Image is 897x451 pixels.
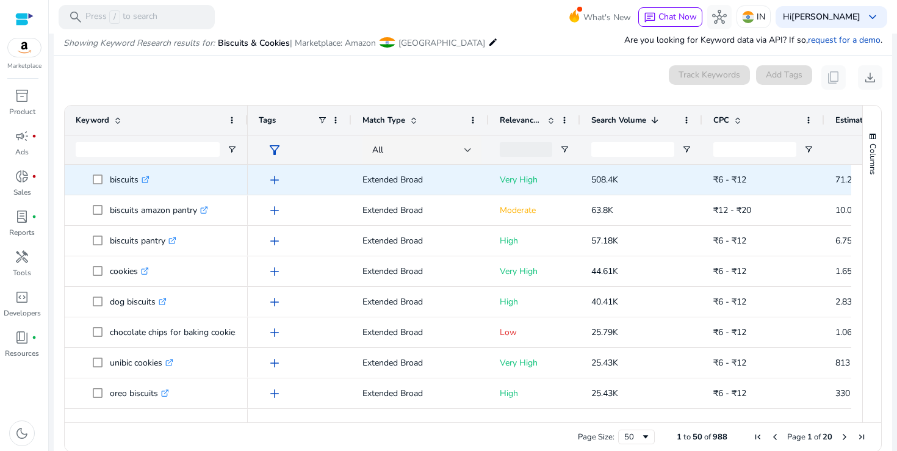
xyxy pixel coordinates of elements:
[713,388,746,399] span: ₹6 - ₹12
[618,430,655,444] div: Page Size
[863,70,877,85] span: download
[835,357,850,369] span: 813
[85,10,157,24] p: Press to search
[500,228,569,253] p: High
[770,432,780,442] div: Previous Page
[804,145,813,154] button: Open Filter Menu
[835,296,857,308] span: 2.83K
[267,234,282,248] span: add
[638,7,702,27] button: chatChat Now
[867,143,878,175] span: Columns
[787,431,805,442] span: Page
[15,290,29,305] span: code_blocks
[13,187,31,198] p: Sales
[267,173,282,187] span: add
[840,432,849,442] div: Next Page
[858,65,882,90] button: download
[110,198,208,223] p: biscuits amazon pantry
[500,320,569,345] p: Low
[15,146,29,157] p: Ads
[713,174,746,186] span: ₹6 - ₹12
[7,62,41,71] p: Marketplace
[857,432,866,442] div: Last Page
[757,6,765,27] p: IN
[500,350,569,375] p: Very High
[791,11,860,23] b: [PERSON_NAME]
[267,386,282,401] span: add
[591,115,646,126] span: Search Volume
[835,265,857,277] span: 1.65K
[500,198,569,223] p: Moderate
[13,267,31,278] p: Tools
[823,431,832,442] span: 20
[677,431,682,442] span: 1
[110,320,250,345] p: chocolate chips for baking cookies
[9,227,35,238] p: Reports
[683,431,691,442] span: to
[578,431,614,442] div: Page Size:
[753,432,763,442] div: First Page
[713,235,746,247] span: ₹6 - ₹12
[713,204,751,216] span: ₹12 - ₹20
[591,174,618,186] span: 508.4K
[5,348,39,359] p: Resources
[704,431,711,442] span: of
[290,37,376,49] span: | Marketplace: Amazon
[742,11,754,23] img: in.svg
[362,289,478,314] p: Extended Broad
[110,350,173,375] p: unibic cookies
[835,388,850,399] span: 330
[110,167,149,192] p: biscuits
[8,38,41,57] img: amazon.svg
[372,144,383,156] span: All
[488,35,498,49] mat-icon: edit
[63,37,215,49] i: Showing Keyword Research results for:
[362,381,478,406] p: Extended Broad
[362,350,478,375] p: Extended Broad
[808,34,881,46] a: request for a demo
[591,357,618,369] span: 25.43K
[267,264,282,279] span: add
[807,431,812,442] span: 1
[362,320,478,345] p: Extended Broad
[362,228,478,253] p: Extended Broad
[398,37,485,49] span: [GEOGRAPHIC_DATA]
[109,10,120,24] span: /
[110,228,176,253] p: biscuits pantry
[835,174,862,186] span: 71.23K
[227,145,237,154] button: Open Filter Menu
[259,115,276,126] span: Tags
[591,327,618,338] span: 25.79K
[707,5,732,29] button: hub
[713,327,746,338] span: ₹6 - ₹12
[15,169,29,184] span: donut_small
[712,10,727,24] span: hub
[267,356,282,370] span: add
[682,145,691,154] button: Open Filter Menu
[500,115,542,126] span: Relevance Score
[713,357,746,369] span: ₹6 - ₹12
[713,296,746,308] span: ₹6 - ₹12
[110,289,167,314] p: dog biscuits
[267,203,282,218] span: add
[4,308,41,319] p: Developers
[624,431,641,442] div: 50
[362,259,478,284] p: Extended Broad
[835,327,857,338] span: 1.06K
[658,11,697,23] span: Chat Now
[32,335,37,340] span: fiber_manual_record
[783,13,860,21] p: Hi
[267,143,282,157] span: filter_alt
[32,214,37,219] span: fiber_manual_record
[362,198,478,223] p: Extended Broad
[15,426,29,441] span: dark_mode
[68,10,83,24] span: search
[500,259,569,284] p: Very High
[713,431,727,442] span: 988
[693,431,702,442] span: 50
[15,209,29,224] span: lab_profile
[591,204,613,216] span: 63.8K
[591,142,674,157] input: Search Volume Filter Input
[713,142,796,157] input: CPC Filter Input
[591,296,618,308] span: 40.41K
